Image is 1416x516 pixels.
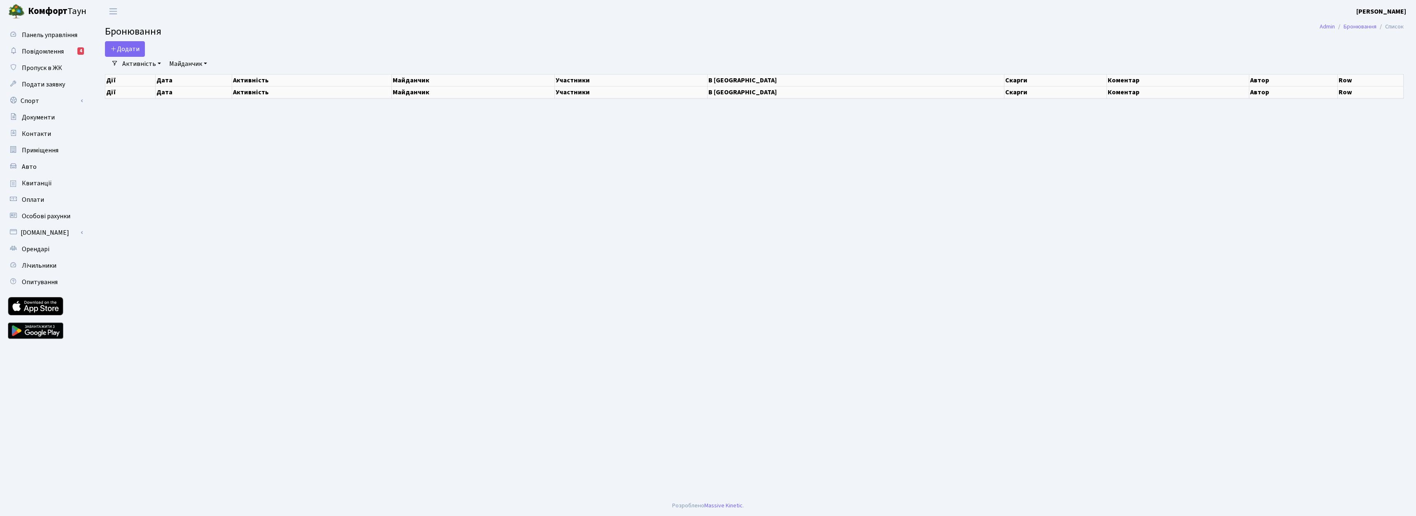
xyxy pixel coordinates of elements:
[1356,7,1406,16] a: [PERSON_NAME]
[1106,74,1249,86] th: Коментар
[22,162,37,171] span: Авто
[704,501,743,510] a: Massive Kinetic
[555,74,708,86] th: Участники
[22,80,65,89] span: Подати заявку
[22,63,62,72] span: Пропуск в ЖК
[708,74,1004,86] th: В [GEOGRAPHIC_DATA]
[4,126,86,142] a: Контакти
[1106,86,1249,98] th: Коментар
[1376,22,1404,31] li: Список
[22,30,77,40] span: Панель управління
[105,74,156,86] th: Дії
[555,86,708,98] th: Участники
[391,74,554,86] th: Майданчик
[77,47,84,55] div: 4
[4,208,86,224] a: Особові рахунки
[1344,22,1376,31] a: Бронювання
[156,86,232,98] th: Дата
[232,74,391,86] th: Активність
[4,191,86,208] a: Оплати
[1004,86,1107,98] th: Скарги
[4,76,86,93] a: Подати заявку
[22,245,49,254] span: Орендарі
[22,195,44,204] span: Оплати
[4,60,86,76] a: Пропуск в ЖК
[22,146,58,155] span: Приміщення
[4,274,86,290] a: Опитування
[103,5,123,18] button: Переключити навігацію
[4,175,86,191] a: Квитанції
[105,86,156,98] th: Дії
[22,278,58,287] span: Опитування
[22,261,56,270] span: Лічильники
[1337,86,1403,98] th: Row
[22,129,51,138] span: Контакти
[4,93,86,109] a: Спорт
[1249,86,1337,98] th: Автор
[105,24,161,39] span: Бронювання
[119,57,164,71] a: Активність
[4,224,86,241] a: [DOMAIN_NAME]
[4,142,86,159] a: Приміщення
[156,74,232,86] th: Дата
[22,113,55,122] span: Документи
[22,179,52,188] span: Квитанції
[1337,74,1403,86] th: Row
[4,159,86,175] a: Авто
[28,5,68,18] b: Комфорт
[4,27,86,43] a: Панель управління
[1004,74,1107,86] th: Скарги
[391,86,554,98] th: Майданчик
[4,43,86,60] a: Повідомлення4
[8,3,25,20] img: logo.png
[1320,22,1335,31] a: Admin
[105,41,145,57] button: Додати
[1249,74,1337,86] th: Автор
[1307,18,1416,35] nav: breadcrumb
[28,5,86,19] span: Таун
[22,47,64,56] span: Повідомлення
[4,241,86,257] a: Орендарі
[672,501,744,510] div: Розроблено .
[232,86,391,98] th: Активність
[22,212,70,221] span: Особові рахунки
[166,57,210,71] a: Майданчик
[708,86,1004,98] th: В [GEOGRAPHIC_DATA]
[4,257,86,274] a: Лічильники
[4,109,86,126] a: Документи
